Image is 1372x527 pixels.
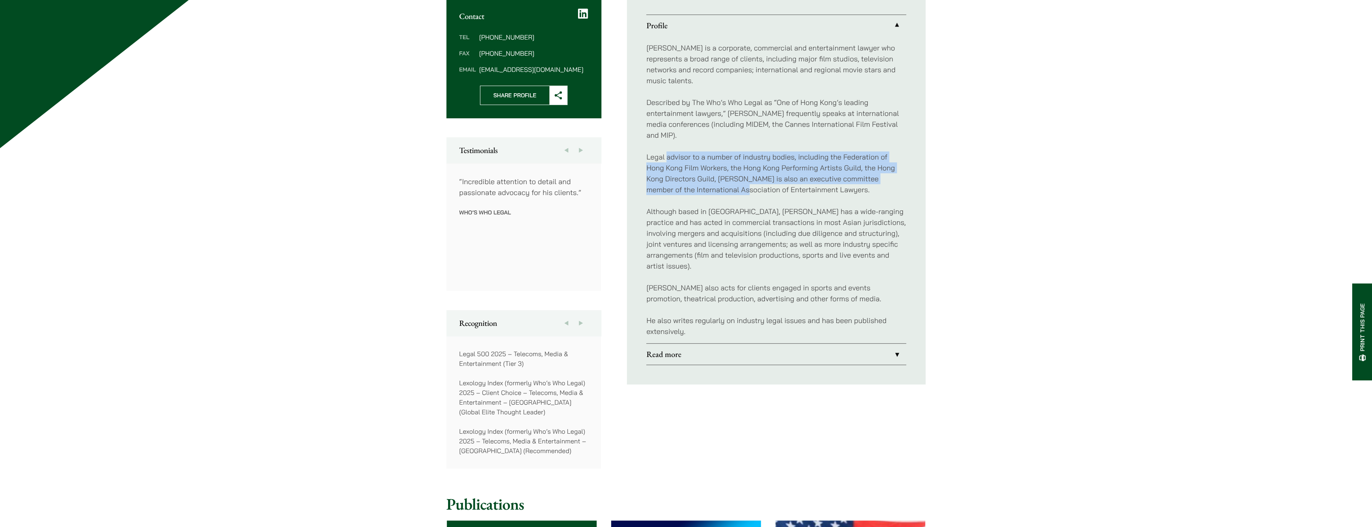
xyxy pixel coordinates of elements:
[459,318,589,328] h2: Recognition
[646,97,906,141] p: Described by The Who’s Who Legal as “One of Hong Kong’s leading entertainment lawyers,” [PERSON_N...
[646,15,906,36] a: Profile
[459,34,476,50] dt: Tel
[559,310,574,336] button: Previous
[459,11,589,21] h2: Contact
[646,151,906,195] p: Legal advisor to a number of industry bodies, including the Federation of Hong Kong Film Workers,...
[646,282,906,304] p: [PERSON_NAME] also acts for clients engaged in sports and events promotion, theatrical production...
[578,8,588,19] a: LinkedIn
[459,50,476,66] dt: Fax
[646,36,906,343] div: Profile
[459,426,589,456] p: Lexology Index (formerly Who’s Who Legal) 2025 – Telecoms, Media & Entertainment – [GEOGRAPHIC_DA...
[646,315,906,337] p: He also writes regularly on industry legal issues and has been published extensively.
[574,310,588,336] button: Next
[479,66,588,73] dd: [EMAIL_ADDRESS][DOMAIN_NAME]
[479,34,588,40] dd: [PHONE_NUMBER]
[480,86,568,105] button: Share Profile
[646,344,906,365] a: Read more
[459,145,589,155] h2: Testimonials
[646,206,906,271] p: Although based in [GEOGRAPHIC_DATA], [PERSON_NAME] has a wide-ranging practice and has acted in c...
[479,50,588,57] dd: [PHONE_NUMBER]
[459,66,476,73] dt: Email
[459,349,589,368] p: Legal 500 2025 – Telecoms, Media & Entertainment (Tier 3)
[446,494,926,514] h2: Publications
[574,137,588,163] button: Next
[480,86,549,105] span: Share Profile
[459,378,589,417] p: Lexology Index (formerly Who’s Who Legal) 2025 – Client Choice – Telecoms, Media & Entertainment ...
[646,42,906,86] p: [PERSON_NAME] is a corporate, commercial and entertainment lawyer who represents a broad range of...
[559,137,574,163] button: Previous
[459,176,589,198] p: “Incredible attention to detail and passionate advocacy for his clients.”
[459,209,589,216] p: Who’s Who Legal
